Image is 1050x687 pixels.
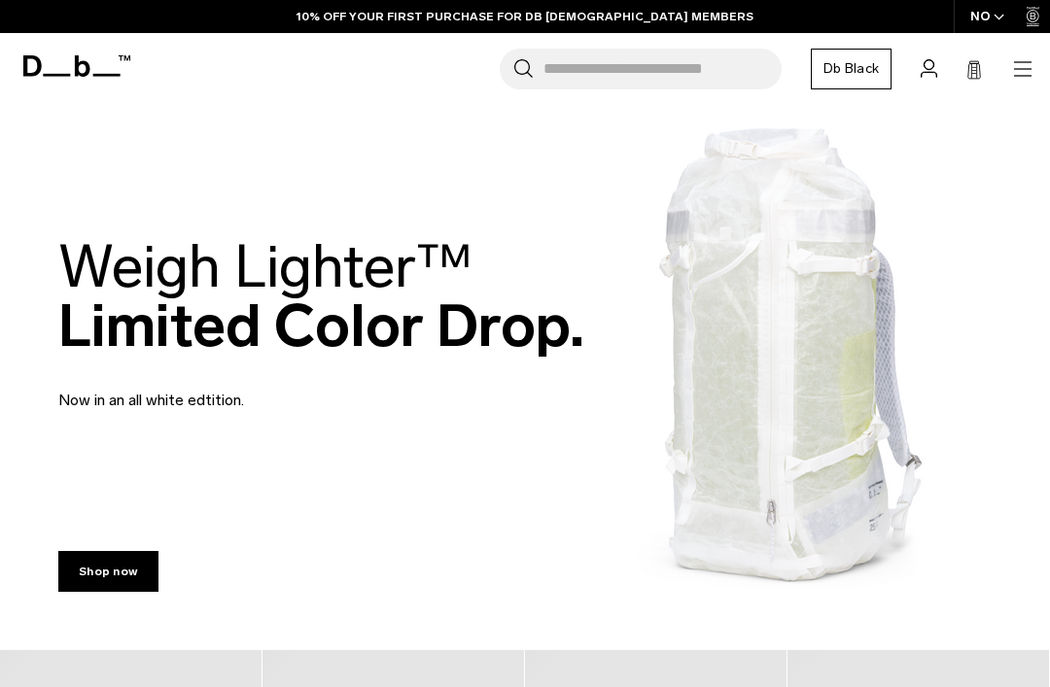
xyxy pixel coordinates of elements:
a: Shop now [58,551,158,592]
span: Weigh Lighter™ [58,231,472,302]
a: Db Black [811,49,892,89]
p: Now in an all white edtition. [58,365,525,412]
h2: Limited Color Drop. [58,237,584,356]
a: 10% OFF YOUR FIRST PURCHASE FOR DB [DEMOGRAPHIC_DATA] MEMBERS [297,8,753,25]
